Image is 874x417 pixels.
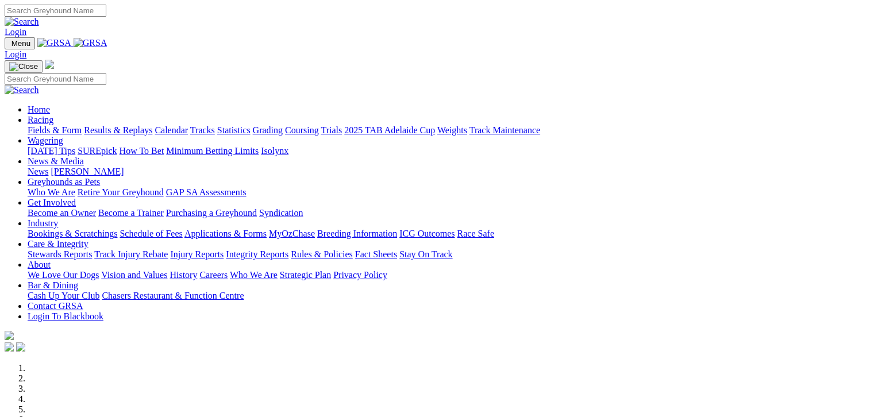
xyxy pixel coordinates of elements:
a: Retire Your Greyhound [78,187,164,197]
a: Injury Reports [170,249,224,259]
button: Toggle navigation [5,37,35,49]
a: Greyhounds as Pets [28,177,100,187]
input: Search [5,73,106,85]
a: Schedule of Fees [120,229,182,238]
a: Industry [28,218,58,228]
a: Results & Replays [84,125,152,135]
a: Careers [199,270,228,280]
a: About [28,260,51,269]
a: Statistics [217,125,251,135]
div: Care & Integrity [28,249,869,260]
a: Isolynx [261,146,288,156]
img: logo-grsa-white.png [45,60,54,69]
a: Bar & Dining [28,280,78,290]
a: Care & Integrity [28,239,88,249]
img: GRSA [74,38,107,48]
a: Racing [28,115,53,125]
a: Rules & Policies [291,249,353,259]
div: About [28,270,869,280]
a: Get Involved [28,198,76,207]
a: Fields & Form [28,125,82,135]
img: Search [5,85,39,95]
div: Greyhounds as Pets [28,187,869,198]
a: ICG Outcomes [399,229,455,238]
img: Search [5,17,39,27]
input: Search [5,5,106,17]
div: Bar & Dining [28,291,869,301]
div: News & Media [28,167,869,177]
a: Who We Are [230,270,278,280]
a: Login [5,49,26,59]
a: Login [5,27,26,37]
button: Toggle navigation [5,60,43,73]
a: Who We Are [28,187,75,197]
a: Bookings & Scratchings [28,229,117,238]
a: Login To Blackbook [28,311,103,321]
a: Minimum Betting Limits [166,146,259,156]
a: Privacy Policy [333,270,387,280]
a: Fact Sheets [355,249,397,259]
a: 2025 TAB Adelaide Cup [344,125,435,135]
a: We Love Our Dogs [28,270,99,280]
span: Menu [11,39,30,48]
a: [DATE] Tips [28,146,75,156]
a: Track Injury Rebate [94,249,168,259]
div: Get Involved [28,208,869,218]
a: Trials [321,125,342,135]
a: Home [28,105,50,114]
a: Breeding Information [317,229,397,238]
a: Purchasing a Greyhound [166,208,257,218]
a: Become a Trainer [98,208,164,218]
a: Grading [253,125,283,135]
a: MyOzChase [269,229,315,238]
a: Calendar [155,125,188,135]
img: Close [9,62,38,71]
a: Stewards Reports [28,249,92,259]
a: Contact GRSA [28,301,83,311]
a: Become an Owner [28,208,96,218]
a: GAP SA Assessments [166,187,247,197]
a: News & Media [28,156,84,166]
a: Vision and Values [101,270,167,280]
a: [PERSON_NAME] [51,167,124,176]
a: Track Maintenance [469,125,540,135]
img: logo-grsa-white.png [5,331,14,340]
img: facebook.svg [5,342,14,352]
img: twitter.svg [16,342,25,352]
a: Strategic Plan [280,270,331,280]
a: Integrity Reports [226,249,288,259]
a: Coursing [285,125,319,135]
a: Chasers Restaurant & Function Centre [102,291,244,300]
a: Cash Up Your Club [28,291,99,300]
a: Applications & Forms [184,229,267,238]
div: Industry [28,229,869,239]
a: Tracks [190,125,215,135]
img: GRSA [37,38,71,48]
a: Syndication [259,208,303,218]
a: News [28,167,48,176]
a: Stay On Track [399,249,452,259]
a: SUREpick [78,146,117,156]
a: Wagering [28,136,63,145]
div: Wagering [28,146,869,156]
a: History [170,270,197,280]
a: How To Bet [120,146,164,156]
a: Race Safe [457,229,494,238]
a: Weights [437,125,467,135]
div: Racing [28,125,869,136]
